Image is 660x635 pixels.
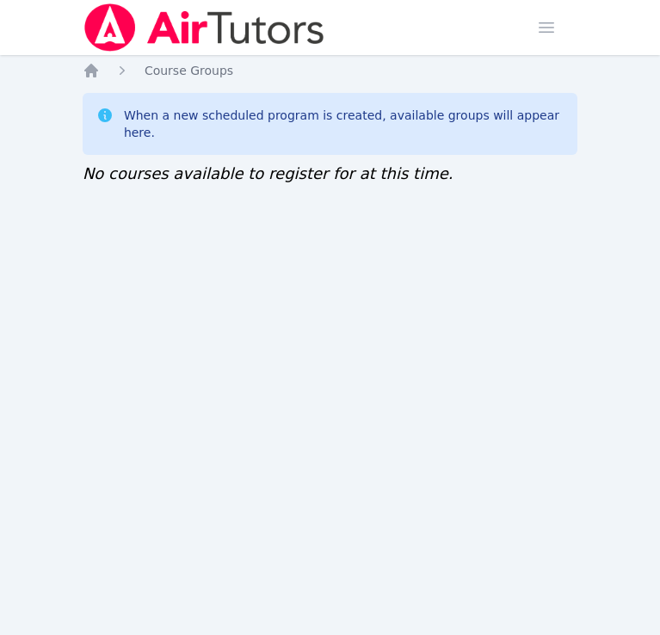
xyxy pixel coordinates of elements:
[83,164,453,182] span: No courses available to register for at this time.
[145,64,233,77] span: Course Groups
[83,62,577,79] nav: Breadcrumb
[124,107,564,141] div: When a new scheduled program is created, available groups will appear here.
[145,62,233,79] a: Course Groups
[83,3,326,52] img: Air Tutors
